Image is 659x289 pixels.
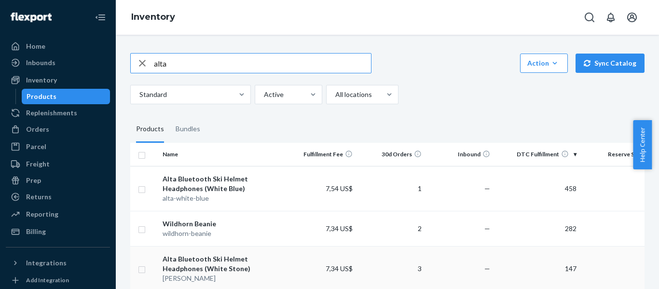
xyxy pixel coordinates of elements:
div: Alta Bluetooth Ski Helmet Headphones (White Blue) [163,174,284,193]
div: Freight [26,159,50,169]
th: Fulfillment Fee [288,143,357,166]
a: Products [22,89,110,104]
input: Active [263,90,264,99]
a: Billing [6,224,110,239]
div: Inventory [26,75,57,85]
a: Replenishments [6,105,110,121]
button: Open account menu [622,8,642,27]
th: DTC Fulfillment [494,143,580,166]
ol: breadcrumbs [124,3,183,31]
a: Inbounds [6,55,110,70]
div: Replenishments [26,108,77,118]
a: Prep [6,173,110,188]
span: 7,54 US$ [326,184,353,193]
td: 458 [494,166,580,211]
div: Reporting [26,209,58,219]
a: Freight [6,156,110,172]
td: 282 [494,211,580,246]
span: — [484,264,490,273]
td: 2 [357,211,426,246]
div: Orders [26,124,49,134]
th: 30d Orders [357,143,426,166]
div: Billing [26,227,46,236]
a: Inventory [6,72,110,88]
button: Sync Catalog [576,54,645,73]
span: 7,34 US$ [326,264,353,273]
div: Bundles [176,116,200,143]
button: Integrations [6,255,110,271]
div: [PERSON_NAME] [163,274,284,283]
div: wildhorn-beanie [163,229,284,238]
button: Help Center [633,120,652,169]
div: Parcel [26,142,46,151]
button: Open Search Box [580,8,599,27]
img: Flexport logo [11,13,52,22]
a: Parcel [6,139,110,154]
input: Standard [138,90,139,99]
button: Close Navigation [91,8,110,27]
div: Products [27,92,56,101]
div: Add Integration [26,276,69,284]
span: — [484,184,490,193]
div: alta-white-blue [163,193,284,203]
button: Open notifications [601,8,620,27]
div: Action [527,58,561,68]
a: Reporting [6,206,110,222]
a: Inventory [131,12,175,22]
input: All locations [334,90,335,99]
div: Products [136,116,164,143]
div: Home [26,41,45,51]
div: Integrations [26,258,67,268]
a: Returns [6,189,110,205]
a: Home [6,39,110,54]
th: Name [159,143,288,166]
div: Returns [26,192,52,202]
td: 1 [357,166,426,211]
span: 7,34 US$ [326,224,353,233]
a: Add Integration [6,275,110,286]
button: Action [520,54,568,73]
div: Alta Bluetooth Ski Helmet Headphones (White Stone) [163,254,284,274]
div: Inbounds [26,58,55,68]
input: Search inventory by name or sku [154,54,371,73]
span: — [484,224,490,233]
div: Wildhorn Beanie [163,219,284,229]
a: Orders [6,122,110,137]
div: Prep [26,176,41,185]
th: Inbound [426,143,494,166]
